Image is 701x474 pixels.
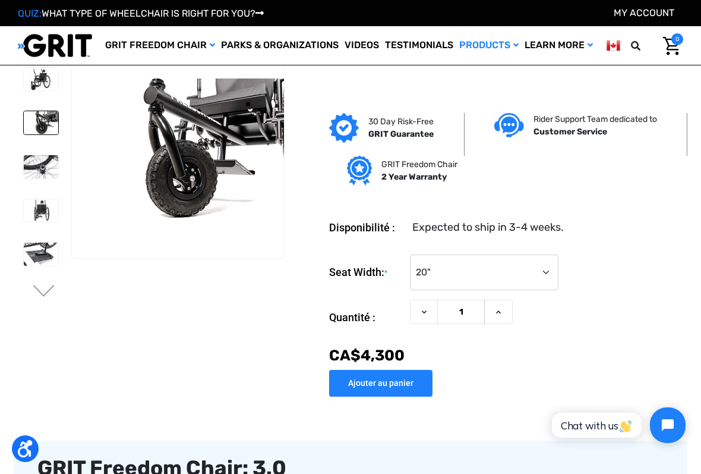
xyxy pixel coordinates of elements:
a: GRIT Freedom Chair [102,26,218,65]
button: Aller à la diapositive 2 sur 3 [31,285,56,299]
a: Videos [342,26,382,65]
label: Seat Width: [329,255,404,291]
strong: Customer Service [533,127,607,137]
a: Parks & Organizations [218,26,342,65]
img: GRIT Freedom Chair: 3.0 [24,68,58,91]
a: Panier avec 0 article [654,33,683,58]
a: Learn More [522,26,596,65]
a: Compte [614,7,674,18]
dd: Expected to ship in 3-4 weeks. [412,219,564,236]
dt: Disponibilité : [329,219,404,236]
img: Customer service [494,113,524,137]
img: Cart [663,37,680,55]
label: Quantité : [329,300,404,335]
img: GRIT Freedom Chair: 3.0 [24,111,58,134]
input: Search [648,33,654,58]
img: GRIT All-Terrain Wheelchair and Mobility Equipment [18,33,92,58]
img: GRIT Freedom Chair: 3.0 [24,243,58,266]
strong: 2 Year Warranty [381,172,447,182]
p: 30 Day Risk-Free [368,115,434,128]
strong: GRIT Guarantee [368,129,434,139]
img: GRIT Freedom Chair: 3.0 [72,79,284,221]
p: Rider Support Team dedicated to [533,113,657,125]
img: ca.png [607,38,620,53]
img: GRIT Freedom Chair: 3.0 [24,155,58,178]
p: GRIT Freedom Chair [381,158,457,171]
a: QUIZ:WHAT TYPE OF WHEELCHAIR IS RIGHT FOR YOU? [18,8,264,19]
img: GRIT Guarantee [329,113,359,143]
input: Ajouter au panier [329,370,432,397]
span: CA$‌4,300 [329,347,405,364]
img: Grit freedom [347,156,371,186]
span: QUIZ: [18,8,42,19]
a: Products [456,26,522,65]
img: GRIT Freedom Chair: 3.0 [24,199,58,222]
span: 0 [671,33,683,45]
iframe: Tidio Chat [539,397,696,453]
a: Testimonials [382,26,456,65]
